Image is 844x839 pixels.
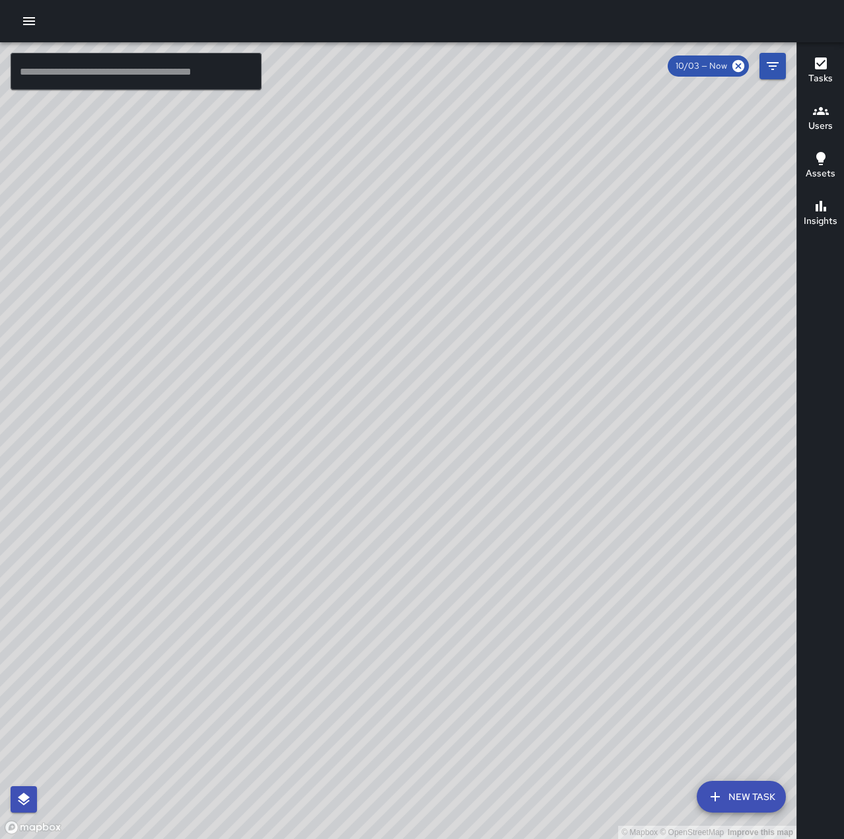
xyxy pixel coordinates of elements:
span: 10/03 — Now [668,59,735,73]
button: New Task [697,781,786,813]
h6: Tasks [808,71,833,86]
button: Insights [797,190,844,238]
button: Users [797,95,844,143]
h6: Users [808,119,833,133]
div: 10/03 — Now [668,55,749,77]
button: Filters [759,53,786,79]
h6: Insights [804,214,837,229]
button: Tasks [797,48,844,95]
h6: Assets [806,166,835,181]
button: Assets [797,143,844,190]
